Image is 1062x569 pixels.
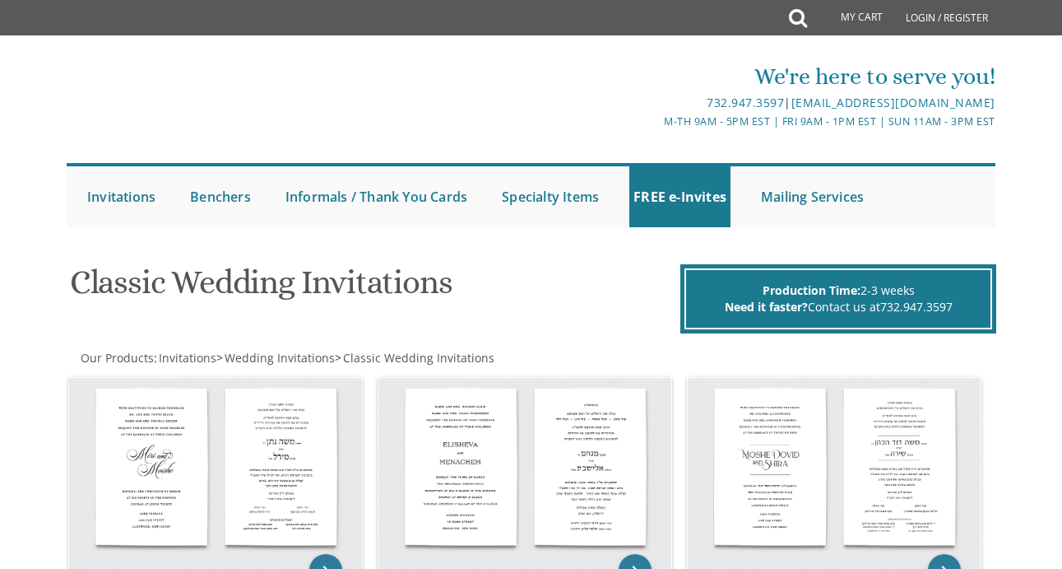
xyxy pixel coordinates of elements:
[223,350,335,366] a: Wedding Invitations
[629,166,730,227] a: FREE e-Invites
[377,60,995,93] div: We're here to serve you!
[377,93,995,113] div: |
[684,268,992,329] div: 2-3 weeks Contact us at
[225,350,335,366] span: Wedding Invitations
[763,282,860,298] span: Production Time:
[341,350,494,366] a: Classic Wedding Invitations
[281,166,471,227] a: Informals / Thank You Cards
[377,113,995,130] div: M-Th 9am - 5pm EST | Fri 9am - 1pm EST | Sun 11am - 3pm EST
[343,350,494,366] span: Classic Wedding Invitations
[725,299,808,315] span: Need it faster?
[157,350,216,366] a: Invitations
[186,166,255,227] a: Benchers
[757,166,868,227] a: Mailing Services
[83,166,160,227] a: Invitations
[159,350,216,366] span: Invitations
[335,350,494,366] span: >
[216,350,335,366] span: >
[70,264,677,313] h1: Classic Wedding Invitations
[67,350,531,366] div: :
[498,166,603,227] a: Specialty Items
[791,95,995,110] a: [EMAIL_ADDRESS][DOMAIN_NAME]
[79,350,154,366] a: Our Products
[805,2,894,35] a: My Cart
[880,299,953,315] a: 732.947.3597
[707,95,784,110] a: 732.947.3597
